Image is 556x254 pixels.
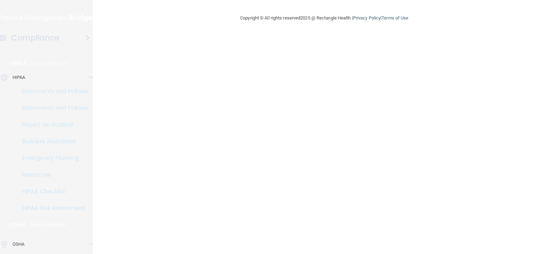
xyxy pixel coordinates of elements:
[13,73,25,82] p: HIPAA
[31,59,67,68] p: Learn More!
[11,33,59,43] h4: Compliance
[5,171,99,178] p: Resources
[5,121,99,128] p: Report an Incident
[5,155,99,162] p: Emergency Planning
[5,188,99,195] p: HIPAA Checklist
[5,205,99,212] p: HIPAA Risk Assessment
[13,240,24,248] p: OSHA
[382,15,408,21] a: Terms of Use
[9,221,27,229] p: OSHA
[5,105,99,112] p: Documents and Policies
[197,7,451,29] div: Copyright © All rights reserved 2025 @ Rectangle Health | |
[9,59,27,68] p: HIPAA
[5,88,99,95] p: Documents and Policies
[353,15,381,21] a: Privacy Policy
[30,221,67,229] p: Learn More!
[5,138,99,145] p: Business Associates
